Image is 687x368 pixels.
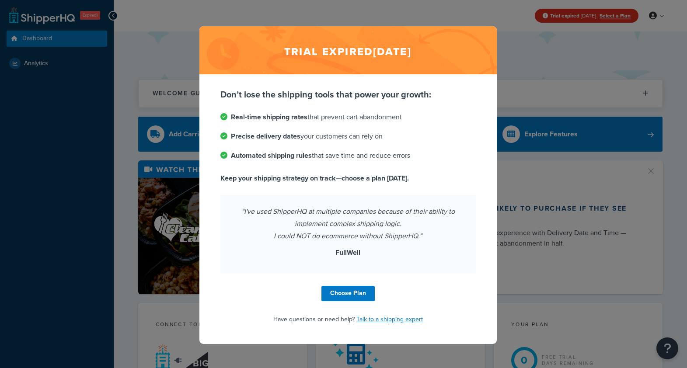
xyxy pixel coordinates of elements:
strong: Precise delivery dates [231,131,300,141]
p: “I've used ShipperHQ at multiple companies because of their ability to implement complex shipping... [231,205,465,242]
a: Talk to a shipping expert [356,315,423,324]
a: Choose Plan [321,286,375,301]
p: Don’t lose the shipping tools that power your growth: [220,88,476,101]
p: Keep your shipping strategy on track—choose a plan [DATE]. [220,172,476,184]
li: that prevent cart abandonment [220,111,476,123]
p: Have questions or need help? [220,313,476,326]
h2: Trial expired [DATE] [199,26,497,74]
strong: Automated shipping rules [231,150,312,160]
p: FullWell [231,246,465,259]
strong: Real-time shipping rates [231,112,307,122]
li: your customers can rely on [220,130,476,142]
li: that save time and reduce errors [220,149,476,162]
